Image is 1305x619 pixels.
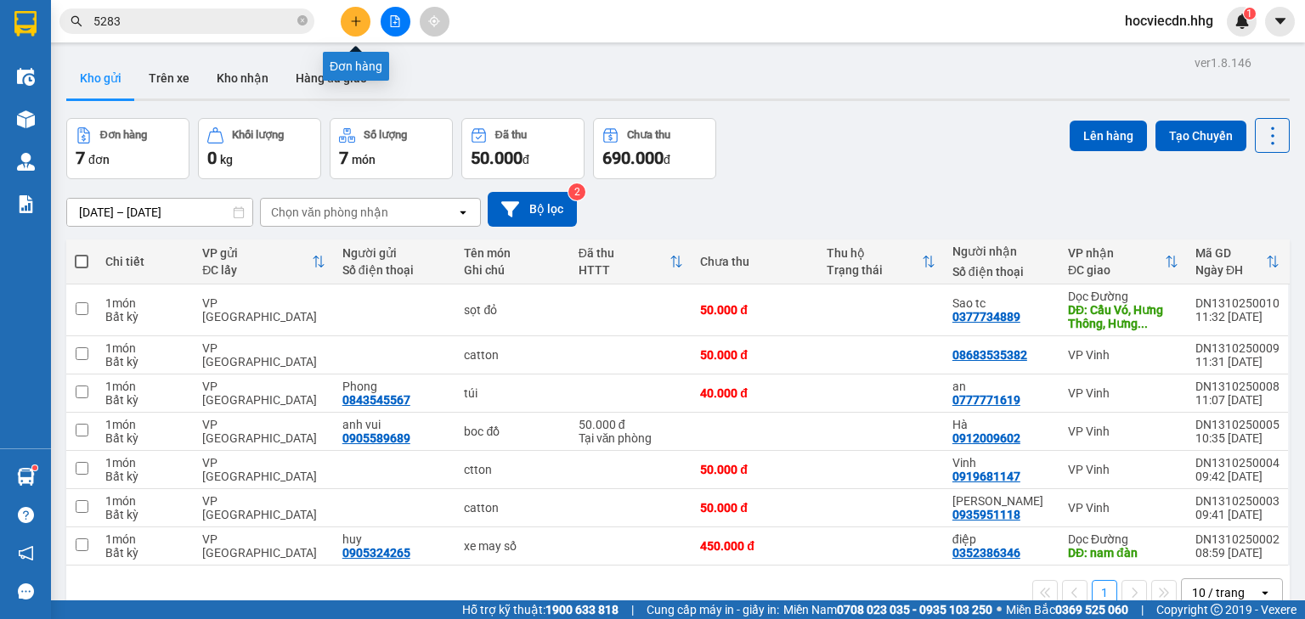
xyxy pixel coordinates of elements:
[1195,494,1280,508] div: DN1310250003
[997,606,1002,613] span: ⚪️
[464,425,561,438] div: boc đồ
[1068,348,1178,362] div: VP Vinh
[464,386,561,400] div: túi
[952,456,1051,470] div: Vinh
[202,494,325,521] div: VP [GEOGRAPHIC_DATA]
[952,348,1027,362] div: 08683535382
[202,263,312,277] div: ĐC lấy
[570,239,692,284] th: Toggle SortBy
[1068,246,1165,260] div: VP nhận
[664,153,670,166] span: đ
[1195,431,1280,445] div: 10:35 [DATE]
[93,12,294,31] input: Tìm tên, số ĐT hoặc mã đơn
[420,7,449,37] button: aim
[818,239,944,284] th: Toggle SortBy
[105,255,185,268] div: Chi tiết
[952,393,1020,407] div: 0777771619
[76,148,85,168] span: 7
[700,386,809,400] div: 40.000 đ
[464,463,561,476] div: ctton
[1244,8,1256,20] sup: 1
[827,263,922,277] div: Trạng thái
[17,68,35,86] img: warehouse-icon
[105,341,185,355] div: 1 món
[1006,600,1128,619] span: Miền Bắc
[700,348,809,362] div: 50.000 đ
[105,310,185,324] div: Bất kỳ
[17,110,35,128] img: warehouse-icon
[1068,501,1178,515] div: VP Vinh
[1265,7,1295,37] button: caret-down
[488,192,577,227] button: Bộ lọc
[700,255,809,268] div: Chưa thu
[330,118,453,179] button: Số lượng7món
[647,600,779,619] span: Cung cấp máy in - giấy in:
[1195,310,1280,324] div: 11:32 [DATE]
[202,246,312,260] div: VP gửi
[1195,341,1280,355] div: DN1310250009
[952,245,1051,258] div: Người nhận
[105,456,185,470] div: 1 món
[105,431,185,445] div: Bất kỳ
[837,603,992,616] strong: 0708 023 035 - 0935 103 250
[389,15,401,27] span: file-add
[105,355,185,369] div: Bất kỳ
[568,183,585,200] sup: 2
[342,393,410,407] div: 0843545567
[220,153,233,166] span: kg
[464,263,561,277] div: Ghi chú
[1195,246,1266,260] div: Mã GD
[100,129,147,141] div: Đơn hàng
[342,546,410,560] div: 0905324265
[1141,600,1144,619] span: |
[545,603,619,616] strong: 1900 633 818
[1155,121,1246,151] button: Tạo Chuyến
[631,600,634,619] span: |
[364,129,407,141] div: Số lượng
[342,246,448,260] div: Người gửi
[282,58,381,98] button: Hàng đã giao
[105,393,185,407] div: Bất kỳ
[105,508,185,521] div: Bất kỳ
[17,153,35,171] img: warehouse-icon
[1195,532,1280,546] div: DN1310250002
[1195,470,1280,483] div: 09:42 [DATE]
[1273,14,1288,29] span: caret-down
[952,546,1020,560] div: 0352386346
[1111,10,1227,31] span: hocviecdn.hhg
[93,57,240,87] span: 24 [PERSON_NAME] - Vinh - [GEOGRAPHIC_DATA]
[18,545,34,561] span: notification
[700,539,809,553] div: 450.000 đ
[1195,296,1280,310] div: DN1310250010
[952,380,1051,393] div: an
[1195,53,1251,72] div: ver 1.8.146
[783,600,992,619] span: Miền Nam
[105,296,185,310] div: 1 món
[1258,586,1272,599] svg: open
[464,348,561,362] div: catton
[14,11,37,37] img: logo-vxr
[66,118,189,179] button: Đơn hàng7đơn
[203,58,282,98] button: Kho nhận
[207,148,217,168] span: 0
[1055,603,1128,616] strong: 0369 525 060
[1192,584,1245,601] div: 10 / trang
[202,456,325,483] div: VP [GEOGRAPHIC_DATA]
[352,153,376,166] span: món
[9,38,76,122] img: logo
[297,14,308,30] span: close-circle
[88,113,244,139] strong: Hotline : [PHONE_NUMBER] - [PHONE_NUMBER]
[105,532,185,546] div: 1 món
[461,118,585,179] button: Đã thu50.000đ
[1068,425,1178,438] div: VP Vinh
[194,239,334,284] th: Toggle SortBy
[1195,418,1280,431] div: DN1310250005
[342,431,410,445] div: 0905589689
[1195,263,1266,277] div: Ngày ĐH
[1068,290,1178,303] div: Dọc Đường
[342,418,448,431] div: anh vui
[105,494,185,508] div: 1 món
[700,303,809,317] div: 50.000 đ
[32,465,37,470] sup: 1
[297,15,308,25] span: close-circle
